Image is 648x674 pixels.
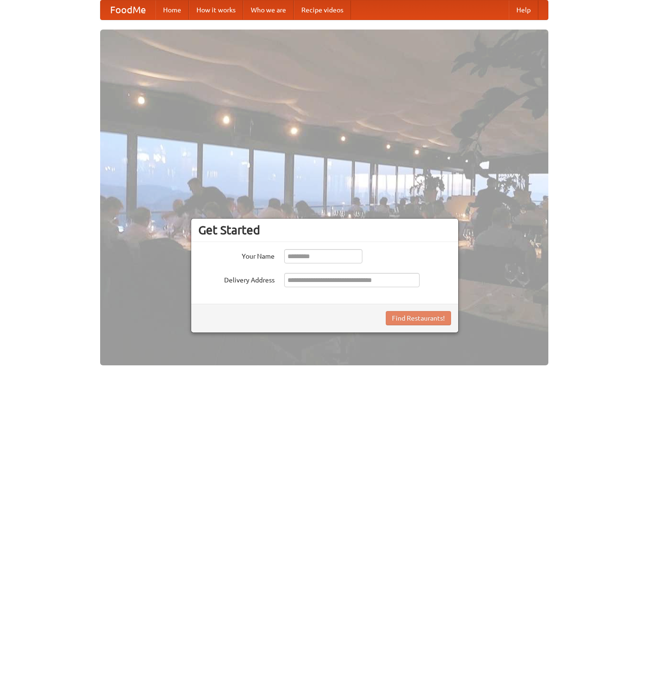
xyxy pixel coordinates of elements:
[198,249,275,261] label: Your Name
[386,311,451,325] button: Find Restaurants!
[101,0,155,20] a: FoodMe
[509,0,538,20] a: Help
[243,0,294,20] a: Who we are
[198,273,275,285] label: Delivery Address
[189,0,243,20] a: How it works
[294,0,351,20] a: Recipe videos
[155,0,189,20] a: Home
[198,223,451,237] h3: Get Started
